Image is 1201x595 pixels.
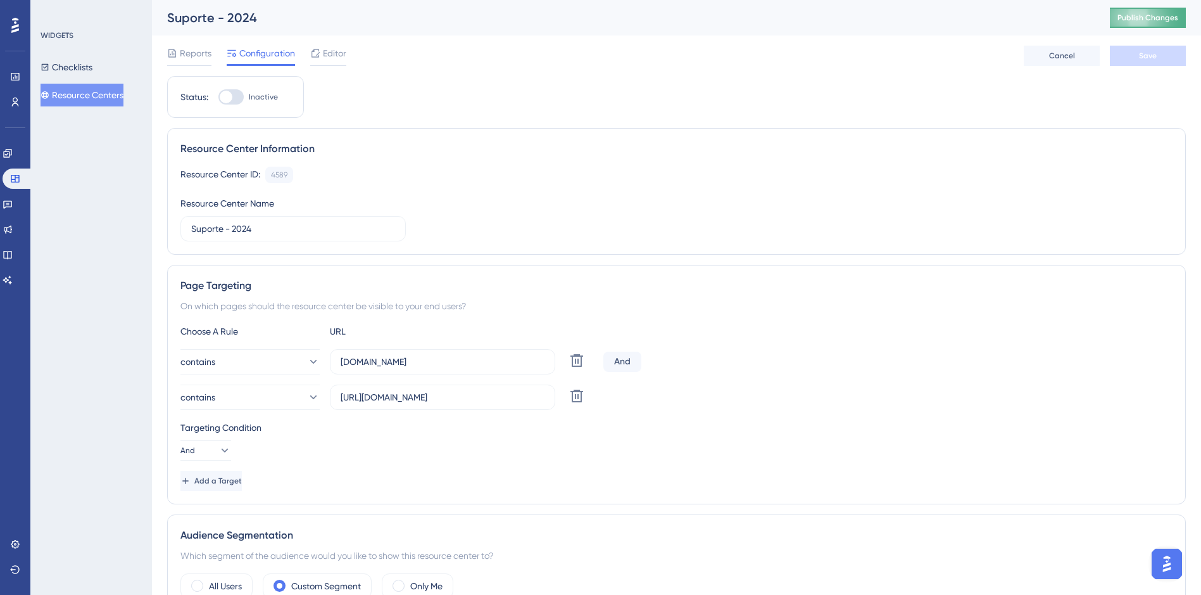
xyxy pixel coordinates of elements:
span: Inactive [249,92,278,102]
label: Custom Segment [291,579,361,594]
div: URL [330,324,469,339]
div: Audience Segmentation [180,528,1173,543]
button: contains [180,349,320,374]
button: Checklists [41,56,92,79]
div: Suporte - 2024 [167,9,1078,27]
label: Only Me [410,579,443,594]
span: Configuration [239,46,295,61]
span: contains [180,390,215,405]
button: Save [1110,46,1186,66]
div: Resource Center ID: [180,167,260,183]
button: contains [180,385,320,410]
span: Editor [323,46,346,61]
span: contains [180,354,215,369]
label: All Users [209,579,242,594]
div: Targeting Condition [180,420,1173,435]
div: Resource Center Information [180,141,1173,157]
span: Add a Target [194,476,242,486]
iframe: UserGuiding AI Assistant Launcher [1148,545,1186,583]
div: WIDGETS [41,30,73,41]
span: Cancel [1049,51,1075,61]
div: And [603,352,641,372]
span: Publish Changes [1117,13,1178,23]
div: 4589 [271,170,287,180]
div: Resource Center Name [180,196,274,211]
span: Save [1139,51,1157,61]
span: And [180,445,195,456]
input: Type your Resource Center name [191,222,395,236]
div: Which segment of the audience would you like to show this resource center to? [180,548,1173,563]
button: Resource Centers [41,84,123,106]
span: Reports [180,46,211,61]
input: yourwebsite.com/path [341,355,544,369]
button: Publish Changes [1110,8,1186,28]
input: yourwebsite.com/path [341,390,544,404]
div: Choose A Rule [180,324,320,339]
button: And [180,440,231,461]
button: Add a Target [180,471,242,491]
div: Page Targeting [180,278,1173,293]
button: Cancel [1024,46,1100,66]
div: On which pages should the resource center be visible to your end users? [180,298,1173,314]
div: Status: [180,89,208,105]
